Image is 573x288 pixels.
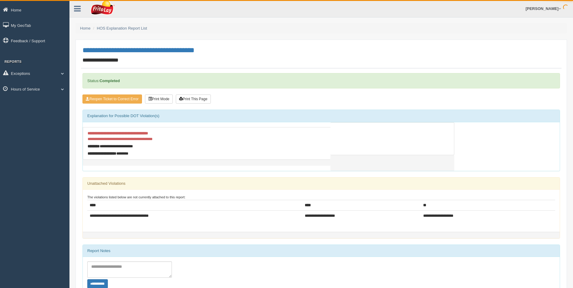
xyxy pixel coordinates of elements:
[82,94,142,104] button: Reopen Ticket
[80,26,91,30] a: Home
[83,178,560,190] div: Unattached Violations
[83,245,560,257] div: Report Notes
[97,26,147,30] a: HOS Explanation Report List
[87,195,185,199] small: The violations listed below are not currently attached to this report:
[83,110,560,122] div: Explanation for Possible DOT Violation(s)
[82,73,560,88] div: Status:
[99,78,120,83] strong: Completed
[145,94,173,104] button: Print Mode
[176,94,211,104] button: Print This Page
